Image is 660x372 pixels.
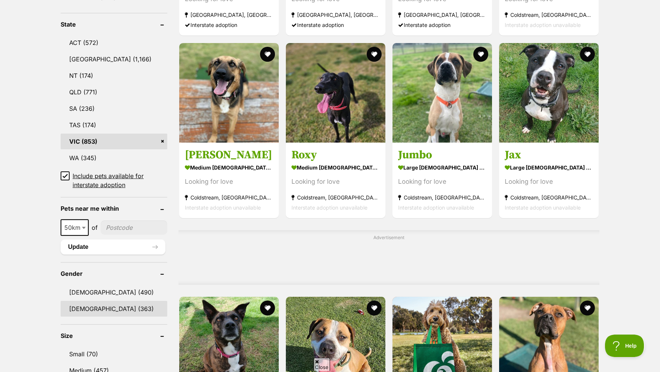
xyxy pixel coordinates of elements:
button: favourite [367,47,382,62]
span: Interstate adoption unavailable [185,204,261,211]
a: ACT (572) [61,35,167,51]
a: Jax large [DEMOGRAPHIC_DATA] Dog Looking for love Coldstream, [GEOGRAPHIC_DATA] Interstate adopti... [499,142,599,218]
strong: large [DEMOGRAPHIC_DATA] Dog [505,162,593,173]
div: Looking for love [291,177,380,187]
a: QLD (771) [61,84,167,100]
strong: medium [DEMOGRAPHIC_DATA] Dog [291,162,380,173]
header: Size [61,332,167,339]
input: postcode [101,220,167,235]
div: Looking for love [185,177,273,187]
strong: Coldstream, [GEOGRAPHIC_DATA] [505,192,593,202]
span: 50km [61,222,88,233]
img: Jumbo - Great Dane x Cane Corso Dog [392,43,492,143]
div: Looking for love [505,177,593,187]
strong: [GEOGRAPHIC_DATA], [GEOGRAPHIC_DATA] [185,10,273,20]
iframe: Help Scout Beacon - Open [605,335,645,357]
div: Interstate adoption [291,20,380,30]
img: Cleo - Harrier x German Shepherd Dog [179,43,279,143]
strong: [GEOGRAPHIC_DATA], [GEOGRAPHIC_DATA] [398,10,486,20]
button: favourite [473,47,488,62]
h3: Jumbo [398,148,486,162]
a: [PERSON_NAME] medium [DEMOGRAPHIC_DATA] Dog Looking for love Coldstream, [GEOGRAPHIC_DATA] Inters... [179,142,279,218]
div: Looking for love [398,177,486,187]
a: WA (345) [61,150,167,166]
button: Update [61,240,165,254]
a: [GEOGRAPHIC_DATA] (1,166) [61,51,167,67]
button: favourite [260,301,275,315]
header: Gender [61,270,167,277]
span: Interstate adoption unavailable [505,204,581,211]
strong: large [DEMOGRAPHIC_DATA] Dog [398,162,486,173]
div: Advertisement [178,230,599,285]
span: Interstate adoption unavailable [291,204,367,211]
strong: Coldstream, [GEOGRAPHIC_DATA] [505,10,593,20]
div: Interstate adoption [185,20,273,30]
strong: [GEOGRAPHIC_DATA], [GEOGRAPHIC_DATA] [291,10,380,20]
span: 50km [61,219,89,236]
button: favourite [580,47,595,62]
a: [DEMOGRAPHIC_DATA] (363) [61,301,167,317]
a: SA (236) [61,101,167,116]
span: Include pets available for interstate adoption [73,171,167,189]
a: Small (70) [61,346,167,362]
a: TAS (174) [61,117,167,133]
header: Pets near me within [61,205,167,212]
span: Interstate adoption unavailable [505,22,581,28]
a: Jumbo large [DEMOGRAPHIC_DATA] Dog Looking for love Coldstream, [GEOGRAPHIC_DATA] Interstate adop... [392,142,492,218]
button: favourite [580,301,595,315]
img: Roxy - Greyhound Dog [286,43,385,143]
a: [DEMOGRAPHIC_DATA] (490) [61,284,167,300]
span: Interstate adoption unavailable [398,204,474,211]
strong: Coldstream, [GEOGRAPHIC_DATA] [185,192,273,202]
button: favourite [260,47,275,62]
span: Close [314,358,330,371]
a: NT (174) [61,68,167,83]
strong: Coldstream, [GEOGRAPHIC_DATA] [398,192,486,202]
a: VIC (853) [61,134,167,149]
h3: Roxy [291,148,380,162]
strong: Coldstream, [GEOGRAPHIC_DATA] [291,192,380,202]
a: Roxy medium [DEMOGRAPHIC_DATA] Dog Looking for love Coldstream, [GEOGRAPHIC_DATA] Interstate adop... [286,142,385,218]
h3: [PERSON_NAME] [185,148,273,162]
h3: Jax [505,148,593,162]
button: favourite [367,301,382,315]
div: Interstate adoption [398,20,486,30]
header: State [61,21,167,28]
img: Jax - Staffordshire Bull Terrier Dog [499,43,599,143]
a: Include pets available for interstate adoption [61,171,167,189]
span: of [92,223,98,232]
strong: medium [DEMOGRAPHIC_DATA] Dog [185,162,273,173]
